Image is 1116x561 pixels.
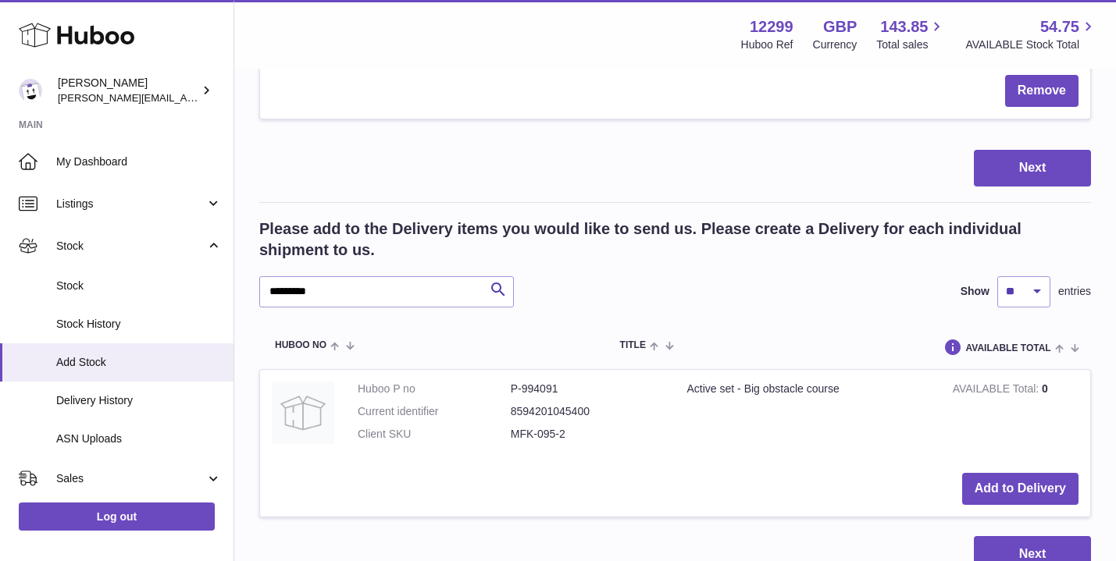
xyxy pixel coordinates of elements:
[741,37,793,52] div: Huboo Ref
[1005,75,1079,107] button: Remove
[823,16,857,37] strong: GBP
[56,355,222,370] span: Add Stock
[676,370,941,461] td: Active set - Big obstacle course
[56,431,222,446] span: ASN Uploads
[750,16,793,37] strong: 12299
[275,340,326,350] span: Huboo no
[19,79,42,102] img: anthony@happyfeetplaymats.co.uk
[620,340,646,350] span: Title
[876,37,946,52] span: Total sales
[56,471,205,486] span: Sales
[358,427,511,442] dt: Client SKU
[965,16,1097,52] a: 54.75 AVAILABLE Stock Total
[58,76,198,105] div: [PERSON_NAME]
[272,382,334,444] img: Active set - Big obstacle course
[966,343,1051,353] span: AVAILABLE Total
[56,239,205,254] span: Stock
[962,473,1079,505] button: Add to Delivery
[56,279,222,293] span: Stock
[961,284,989,299] label: Show
[941,370,1090,461] td: 0
[953,382,1042,399] strong: AVAILABLE Total
[1040,16,1079,37] span: 54.75
[56,393,222,408] span: Delivery History
[876,16,946,52] a: 143.85 Total sales
[511,382,664,396] dd: P-994091
[880,16,928,37] span: 143.85
[58,91,313,104] span: [PERSON_NAME][EMAIL_ADDRESS][DOMAIN_NAME]
[56,197,205,211] span: Listings
[56,154,222,169] span: My Dashboard
[813,37,858,52] div: Currency
[259,218,1091,261] h2: Please add to the Delivery items you would like to send us. Please create a Delivery for each ind...
[358,404,511,419] dt: Current identifier
[19,502,215,531] a: Log out
[965,37,1097,52] span: AVAILABLE Stock Total
[511,404,664,419] dd: 8594201045400
[974,150,1091,186] button: Next
[511,427,664,442] dd: MFK-095-2
[1058,284,1091,299] span: entries
[358,382,511,396] dt: Huboo P no
[56,317,222,332] span: Stock History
